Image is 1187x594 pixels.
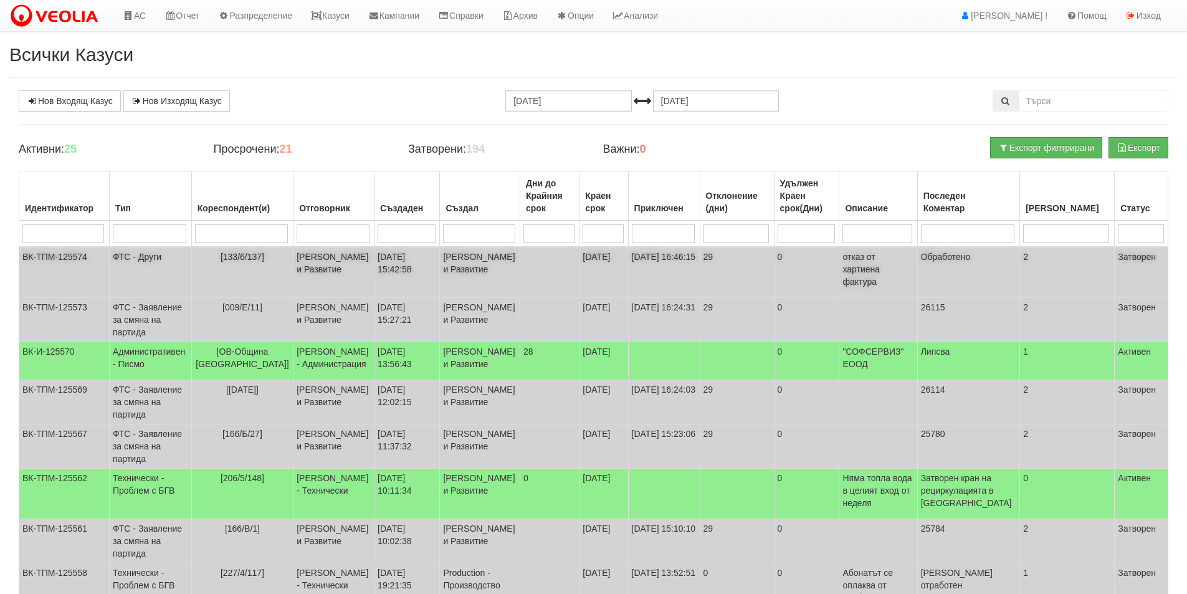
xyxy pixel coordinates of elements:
[774,380,839,424] td: 0
[1115,380,1168,424] td: Затворен
[226,385,259,395] span: [[DATE]]
[921,429,945,439] span: 25780
[842,472,913,509] p: Няма топла вода в целият вход от неделя
[700,171,774,221] th: Отклонение (дни): No sort applied, activate to apply an ascending sort
[523,347,533,357] span: 28
[466,143,485,155] b: 194
[279,143,292,155] b: 21
[374,469,440,519] td: [DATE] 10:11:34
[1115,171,1168,221] th: Статус: No sort applied, activate to apply an ascending sort
[221,252,264,262] span: [133/6/137]
[1020,424,1115,469] td: 2
[109,380,191,424] td: ФТС - Заявление за смяна на партида
[842,251,913,288] p: отказ от хартиена фактура
[19,143,194,156] h4: Активни:
[221,473,264,483] span: [206/5/148]
[1115,424,1168,469] td: Затворен
[225,524,260,534] span: [166/В/1]
[109,424,191,469] td: ФТС - Заявление за смяна на партида
[774,342,839,380] td: 0
[19,469,110,519] td: ВК-ТПМ-125562
[774,519,839,563] td: 0
[921,473,1012,508] span: Затворен кран на рециркулацията в [GEOGRAPHIC_DATA]
[109,519,191,563] td: ФТС - Заявление за смяна на партида
[374,171,440,221] th: Създаден: No sort applied, activate to apply an ascending sort
[1020,247,1115,298] td: 2
[123,90,230,112] a: Нов Изходящ Казус
[19,424,110,469] td: ВК-ТПМ-125567
[9,44,1178,65] h2: Всички Казуси
[440,519,520,563] td: [PERSON_NAME] и Развитие
[628,247,700,298] td: [DATE] 16:46:15
[579,247,628,298] td: [DATE]
[700,519,774,563] td: 29
[109,298,191,342] td: ФТС - Заявление за смяна на партида
[1118,199,1165,217] div: Статус
[523,175,576,217] div: Дни до Крайния срок
[774,298,839,342] td: 0
[700,424,774,469] td: 29
[374,519,440,563] td: [DATE] 10:02:38
[579,469,628,519] td: [DATE]
[842,199,913,217] div: Описание
[64,143,77,155] b: 25
[700,298,774,342] td: 29
[443,199,517,217] div: Създал
[195,199,290,217] div: Кореспондент(и)
[774,424,839,469] td: 0
[628,380,700,424] td: [DATE] 16:24:03
[1115,469,1168,519] td: Активен
[520,171,579,221] th: Дни до Крайния срок: No sort applied, activate to apply an ascending sort
[628,298,700,342] td: [DATE] 16:24:31
[113,199,188,217] div: Тип
[22,199,106,217] div: Идентификатор
[700,247,774,298] td: 29
[109,171,191,221] th: Тип: No sort applied, activate to apply an ascending sort
[374,424,440,469] td: [DATE] 11:37:32
[1115,247,1168,298] td: Затворен
[1020,469,1115,519] td: 0
[222,302,262,312] span: [009/Е/11]
[523,473,528,483] span: 0
[109,342,191,380] td: Административен - Писмо
[700,380,774,424] td: 29
[293,298,374,342] td: [PERSON_NAME] и Развитие
[440,469,520,519] td: [PERSON_NAME] и Развитие
[293,171,374,221] th: Отговорник: No sort applied, activate to apply an ascending sort
[19,298,110,342] td: ВК-ТПМ-125573
[1020,342,1115,380] td: 1
[293,380,374,424] td: [PERSON_NAME] и Развитие
[9,3,104,29] img: VeoliaLogo.png
[374,380,440,424] td: [DATE] 12:02:15
[579,380,628,424] td: [DATE]
[374,342,440,380] td: [DATE] 13:56:43
[109,247,191,298] td: ФТС - Други
[921,347,950,357] span: Липсва
[628,424,700,469] td: [DATE] 15:23:06
[921,187,1017,217] div: Последен Коментар
[440,247,520,298] td: [PERSON_NAME] и Развитие
[579,171,628,221] th: Краен срок: No sort applied, activate to apply an ascending sort
[440,380,520,424] td: [PERSON_NAME] и Развитие
[1019,90,1168,112] input: Търсене по Идентификатор, Бл/Вх/Ап, Тип, Описание, Моб. Номер, Имейл, Файл, Коментар,
[839,171,917,221] th: Описание: No sort applied, activate to apply an ascending sort
[921,252,971,262] span: Обработено
[19,342,110,380] td: ВК-И-125570
[222,429,262,439] span: [166/Б/27]
[378,199,436,217] div: Създаден
[1020,380,1115,424] td: 2
[19,380,110,424] td: ВК-ТПМ-125569
[1020,171,1115,221] th: Брой Файлове: No sort applied, activate to apply an ascending sort
[917,171,1020,221] th: Последен Коментар: No sort applied, activate to apply an ascending sort
[579,519,628,563] td: [DATE]
[196,347,289,369] span: [ОВ-Община [GEOGRAPHIC_DATA]]
[579,424,628,469] td: [DATE]
[990,137,1102,158] button: Експорт филтрирани
[1115,519,1168,563] td: Затворен
[632,199,697,217] div: Приключен
[774,247,839,298] td: 0
[921,385,945,395] span: 26114
[19,519,110,563] td: ВК-ТПМ-125561
[640,143,646,155] b: 0
[191,171,293,221] th: Кореспондент(и): No sort applied, activate to apply an ascending sort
